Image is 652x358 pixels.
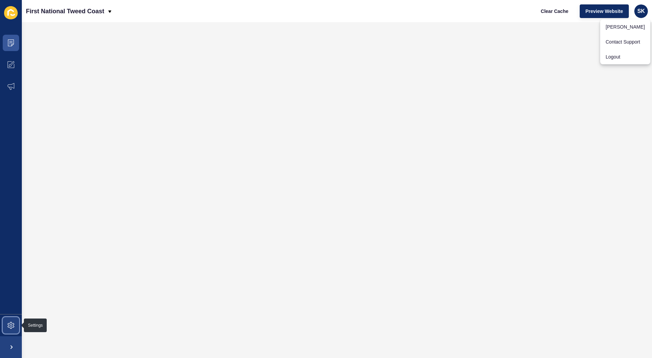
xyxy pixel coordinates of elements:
span: Preview Website [586,8,623,15]
p: First National Tweed Coast [26,3,104,20]
button: Clear Cache [535,4,574,18]
div: Settings [28,323,43,328]
a: Contact Support [600,34,650,49]
a: [PERSON_NAME] [600,19,650,34]
button: Preview Website [580,4,629,18]
span: Clear Cache [541,8,568,15]
span: SK [637,8,645,15]
a: Logout [600,49,650,64]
